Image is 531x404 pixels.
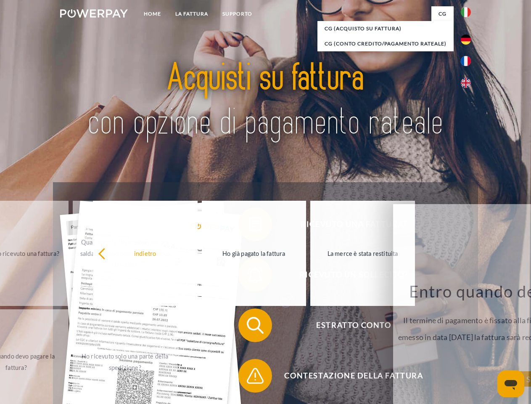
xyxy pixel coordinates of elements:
[78,351,172,373] div: Ho ricevuto solo una parte della spedizione?
[73,201,177,306] a: Quali sono le fatture non ancora saldate? Il mio pagamento è stato ricevuto?
[60,9,128,18] img: logo-powerpay-white.svg
[497,370,524,397] iframe: Pulsante per aprire la finestra di messaggistica
[251,359,457,393] span: Contestazione della fattura
[168,6,215,21] a: LA FATTURA
[238,308,457,342] button: Estratto conto
[317,21,454,36] a: CG (Acquisto su fattura)
[80,40,451,161] img: title-powerpay_it.svg
[461,35,471,45] img: de
[245,365,266,386] img: qb_warning.svg
[431,6,454,21] a: CG
[251,308,457,342] span: Estratto conto
[215,6,259,21] a: Supporto
[461,56,471,66] img: fr
[317,36,454,51] a: CG (Conto Credito/Pagamento rateale)
[315,247,410,259] div: La merce è stata restituita
[207,247,301,259] div: Ho già pagato la fattura
[78,236,172,270] div: Quali sono le fatture non ancora saldate? Il mio pagamento è stato ricevuto?
[137,6,168,21] a: Home
[461,78,471,88] img: en
[245,315,266,336] img: qb_search.svg
[461,7,471,17] img: it
[98,247,193,259] div: indietro
[238,359,457,393] button: Contestazione della fattura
